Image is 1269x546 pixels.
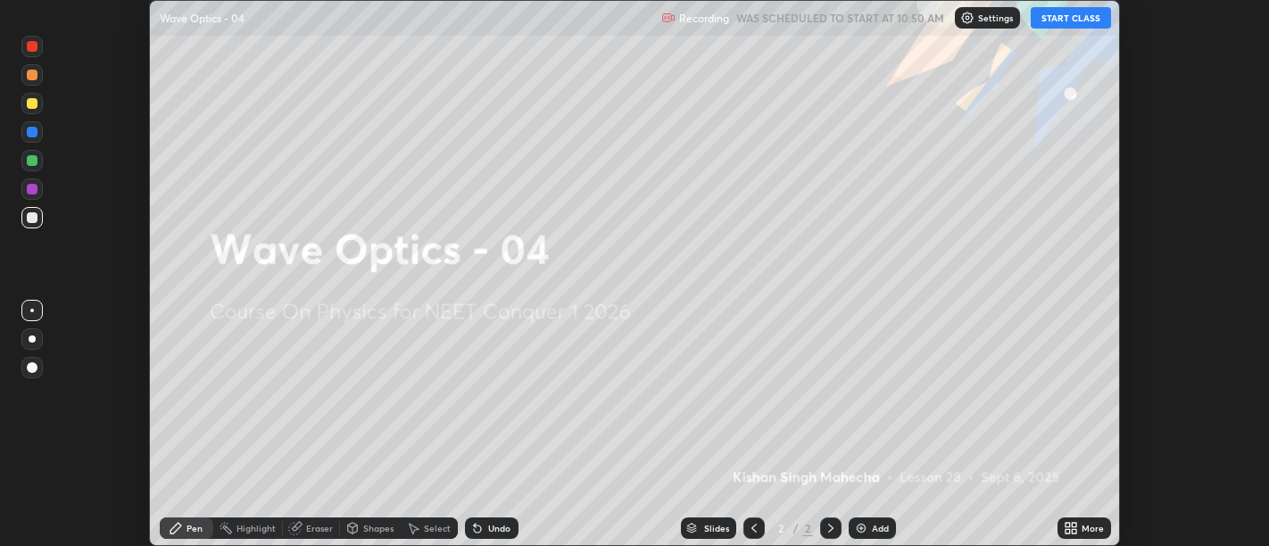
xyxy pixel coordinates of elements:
div: Add [872,524,889,533]
div: Highlight [236,524,276,533]
div: More [1082,524,1104,533]
div: Eraser [306,524,333,533]
button: START CLASS [1031,7,1111,29]
p: Recording [679,12,729,25]
p: Settings [978,13,1013,22]
p: Wave Optics - 04 [160,11,245,25]
div: Select [424,524,451,533]
div: / [793,523,799,534]
div: Slides [704,524,729,533]
div: Pen [187,524,203,533]
div: Shapes [363,524,394,533]
img: recording.375f2c34.svg [661,11,676,25]
h5: WAS SCHEDULED TO START AT 10:50 AM [736,10,944,26]
div: 2 [772,523,790,534]
div: Undo [488,524,510,533]
img: class-settings-icons [960,11,975,25]
div: 2 [802,520,813,536]
img: add-slide-button [854,521,868,535]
